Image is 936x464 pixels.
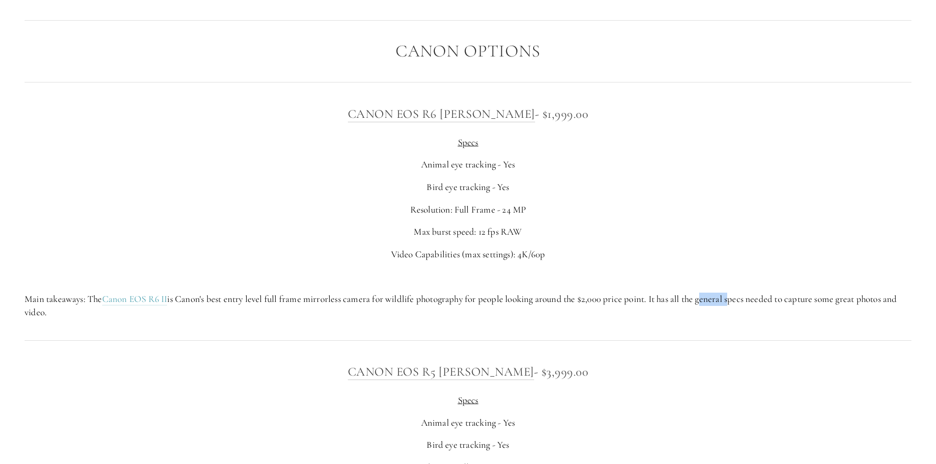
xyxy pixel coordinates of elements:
[25,248,911,261] p: Video Capabilities (max settings): 4K/60p
[25,438,911,452] p: Bird eye tracking - Yes
[25,225,911,239] p: Max burst speed: 12 fps RAW
[25,104,911,124] h3: - $1,999.00
[25,42,911,61] h2: Canon Options
[25,362,911,382] h3: - $3,999.00
[25,203,911,217] p: Resolution: Full Frame - 24 MP
[348,107,535,122] a: Canon EOS R6 [PERSON_NAME]
[102,293,168,305] a: Canon EOS R6 II
[25,158,911,171] p: Animal eye tracking - Yes
[25,181,911,194] p: Bird eye tracking - Yes
[25,293,911,319] p: Main takeaways: The is Canon's best entry level full frame mirrorless camera for wildlife photogr...
[458,136,479,148] span: Specs
[458,394,479,406] span: Specs
[348,364,534,380] a: Canon EOS R5 [PERSON_NAME]
[25,416,911,430] p: Animal eye tracking - Yes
